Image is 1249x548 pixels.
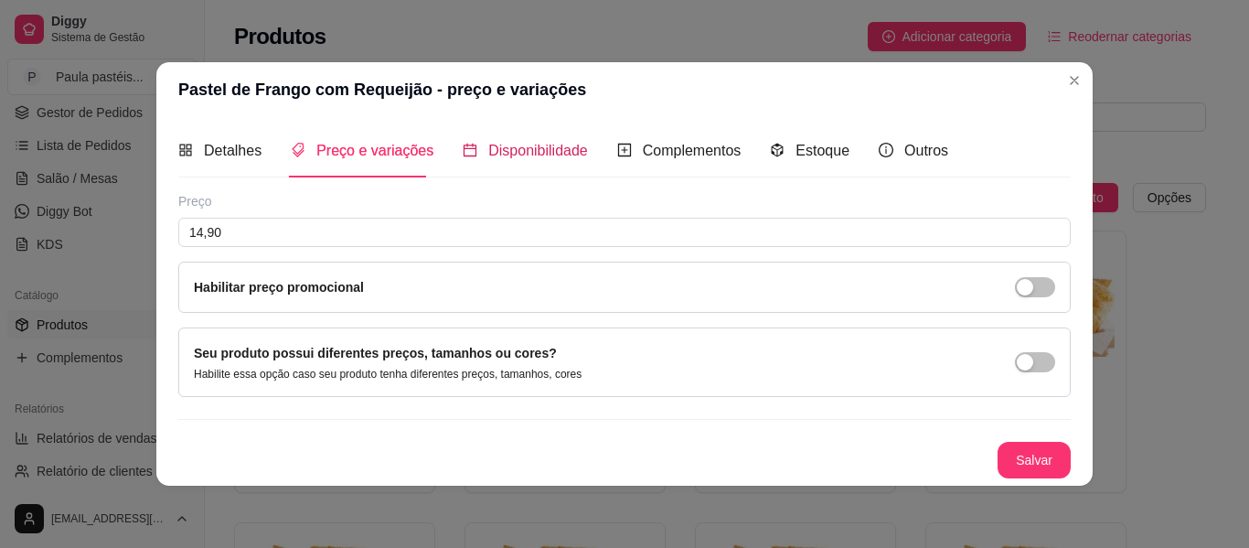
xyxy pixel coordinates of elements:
[178,192,1071,210] div: Preço
[488,143,588,158] span: Disponibilidade
[178,143,193,157] span: appstore
[194,367,582,381] p: Habilite essa opção caso seu produto tenha diferentes preços, tamanhos, cores
[463,143,477,157] span: calendar
[194,280,364,295] label: Habilitar preço promocional
[291,143,305,157] span: tags
[879,143,893,157] span: info-circle
[795,143,849,158] span: Estoque
[643,143,742,158] span: Complementos
[178,218,1071,247] input: Ex.: R$12,99
[194,346,557,360] label: Seu produto possui diferentes preços, tamanhos ou cores?
[316,143,433,158] span: Preço e variações
[1060,66,1089,95] button: Close
[904,143,948,158] span: Outros
[770,143,785,157] span: code-sandbox
[617,143,632,157] span: plus-square
[156,62,1093,117] header: Pastel de Frango com Requeijão - preço e variações
[204,143,262,158] span: Detalhes
[998,442,1071,478] button: Salvar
